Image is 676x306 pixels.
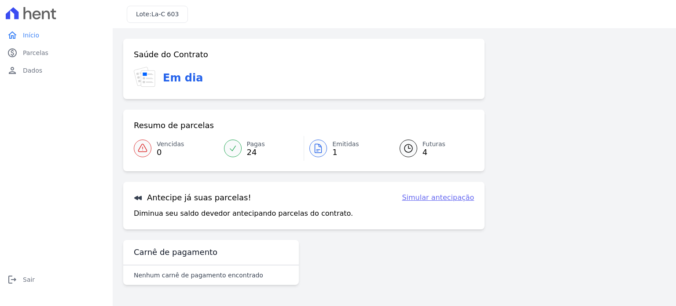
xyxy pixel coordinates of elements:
[304,136,389,161] a: Emitidas 1
[23,48,48,57] span: Parcelas
[7,274,18,285] i: logout
[134,49,208,60] h3: Saúde do Contrato
[7,30,18,41] i: home
[4,26,109,44] a: homeInício
[23,66,42,75] span: Dados
[151,11,179,18] span: La-C 603
[332,140,359,149] span: Emitidas
[134,120,214,131] h3: Resumo de parcelas
[4,44,109,62] a: paidParcelas
[332,149,359,156] span: 1
[157,140,184,149] span: Vencidas
[389,136,474,161] a: Futuras 4
[4,271,109,288] a: logoutSair
[247,149,265,156] span: 24
[134,192,251,203] h3: Antecipe já suas parcelas!
[422,149,445,156] span: 4
[7,48,18,58] i: paid
[23,275,35,284] span: Sair
[163,70,203,86] h3: Em dia
[157,149,184,156] span: 0
[134,247,217,258] h3: Carnê de pagamento
[7,65,18,76] i: person
[402,192,474,203] a: Simular antecipação
[136,10,179,19] h3: Lote:
[247,140,265,149] span: Pagas
[219,136,304,161] a: Pagas 24
[23,31,39,40] span: Início
[134,136,219,161] a: Vencidas 0
[4,62,109,79] a: personDados
[134,208,353,219] p: Diminua seu saldo devedor antecipando parcelas do contrato.
[134,271,263,280] p: Nenhum carnê de pagamento encontrado
[422,140,445,149] span: Futuras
